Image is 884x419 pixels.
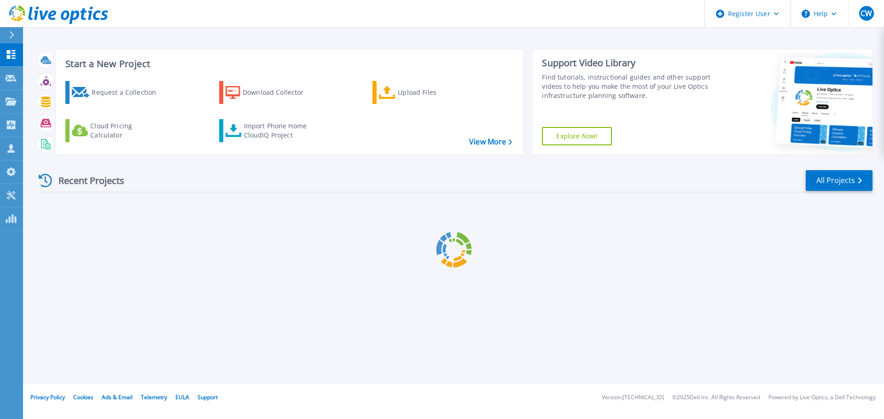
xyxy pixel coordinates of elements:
a: Cloud Pricing Calculator [65,119,168,142]
a: Support [198,393,218,401]
span: CW [861,10,872,17]
div: Find tutorials, instructional guides and other support videos to help you make the most of your L... [542,73,715,100]
a: View More [469,138,512,146]
li: Version: [TECHNICAL_ID] [602,395,664,401]
li: © 2025 Dell Inc. All Rights Reserved [672,395,760,401]
div: Recent Projects [35,169,137,192]
a: Telemetry [141,393,167,401]
div: Cloud Pricing Calculator [90,121,164,140]
div: Support Video Library [542,57,715,69]
a: Ads & Email [102,393,133,401]
a: Privacy Policy [30,393,65,401]
div: Upload Files [398,83,471,102]
a: Upload Files [372,81,475,104]
a: EULA [175,393,189,401]
a: Download Collector [219,81,322,104]
a: All Projects [806,170,872,191]
a: Cookies [73,393,93,401]
div: Download Collector [243,83,316,102]
div: Request a Collection [92,83,165,102]
a: Request a Collection [65,81,168,104]
h3: Start a New Project [65,59,512,69]
li: Powered by Live Optics, a Dell Technology [768,395,876,401]
a: Explore Now! [542,127,612,145]
div: Import Phone Home CloudIQ Project [244,121,316,140]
